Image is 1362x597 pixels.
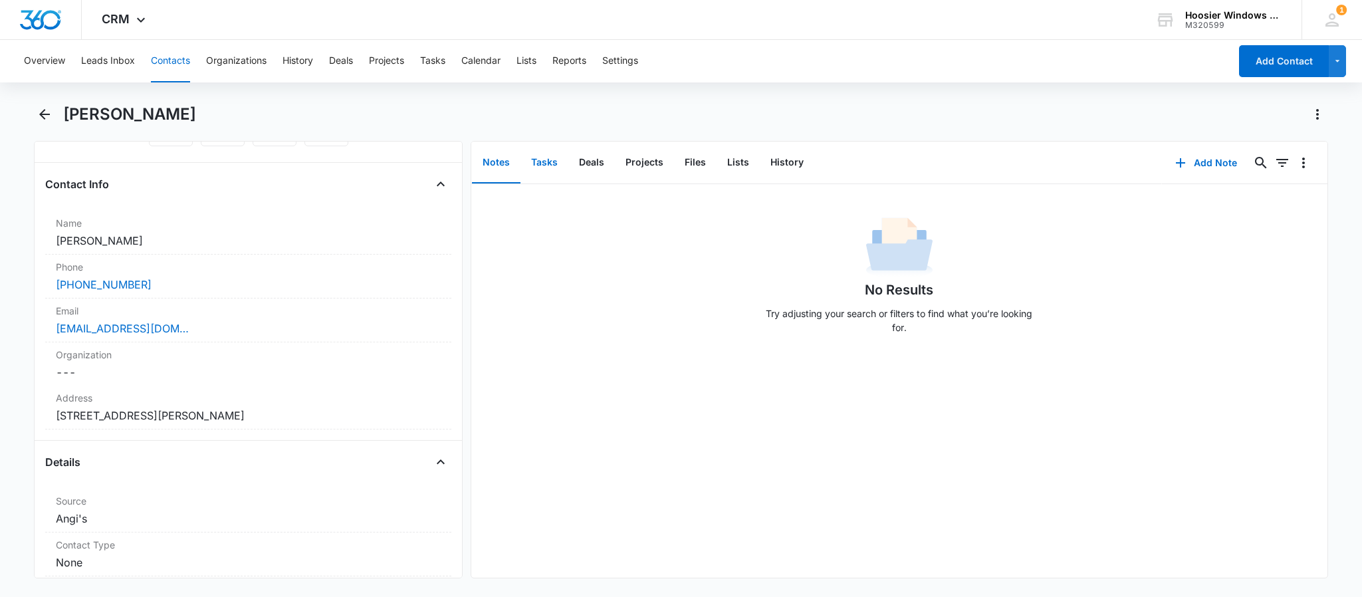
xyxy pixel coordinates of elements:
[56,277,152,293] a: [PHONE_NUMBER]
[56,554,441,570] dd: None
[866,213,933,280] img: No Data
[615,142,674,183] button: Projects
[516,40,536,82] button: Lists
[151,40,190,82] button: Contacts
[45,255,451,298] div: Phone[PHONE_NUMBER]
[24,40,65,82] button: Overview
[674,142,717,183] button: Files
[552,40,586,82] button: Reports
[717,142,760,183] button: Lists
[45,454,80,470] h4: Details
[56,364,441,380] dd: ---
[45,176,109,192] h4: Contact Info
[461,40,501,82] button: Calendar
[283,40,313,82] button: History
[329,40,353,82] button: Deals
[520,142,568,183] button: Tasks
[34,104,55,125] button: Back
[1185,10,1282,21] div: account name
[568,142,615,183] button: Deals
[56,304,441,318] label: Email
[56,233,441,249] dd: [PERSON_NAME]
[56,348,441,362] label: Organization
[760,306,1039,334] p: Try adjusting your search or filters to find what you’re looking for.
[430,174,451,195] button: Close
[45,211,451,255] div: Name[PERSON_NAME]
[1162,147,1250,179] button: Add Note
[430,451,451,473] button: Close
[1336,5,1347,15] span: 1
[865,280,933,300] h1: No Results
[420,40,445,82] button: Tasks
[45,342,451,386] div: Organization---
[56,216,441,230] label: Name
[56,260,441,274] label: Phone
[472,142,520,183] button: Notes
[56,538,441,552] label: Contact Type
[1336,5,1347,15] div: notifications count
[1185,21,1282,30] div: account id
[760,142,814,183] button: History
[56,494,441,508] label: Source
[102,12,130,26] span: CRM
[1307,104,1328,125] button: Actions
[56,511,441,527] dd: Angi's
[1272,152,1293,174] button: Filters
[81,40,135,82] button: Leads Inbox
[602,40,638,82] button: Settings
[45,533,451,576] div: Contact TypeNone
[369,40,404,82] button: Projects
[206,40,267,82] button: Organizations
[45,298,451,342] div: Email[EMAIL_ADDRESS][DOMAIN_NAME]
[1239,45,1329,77] button: Add Contact
[56,391,441,405] label: Address
[56,320,189,336] a: [EMAIL_ADDRESS][DOMAIN_NAME]
[1293,152,1314,174] button: Overflow Menu
[45,386,451,429] div: Address[STREET_ADDRESS][PERSON_NAME]
[45,489,451,533] div: SourceAngi's
[56,408,441,423] dd: [STREET_ADDRESS][PERSON_NAME]
[1250,152,1272,174] button: Search...
[63,104,196,124] h1: [PERSON_NAME]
